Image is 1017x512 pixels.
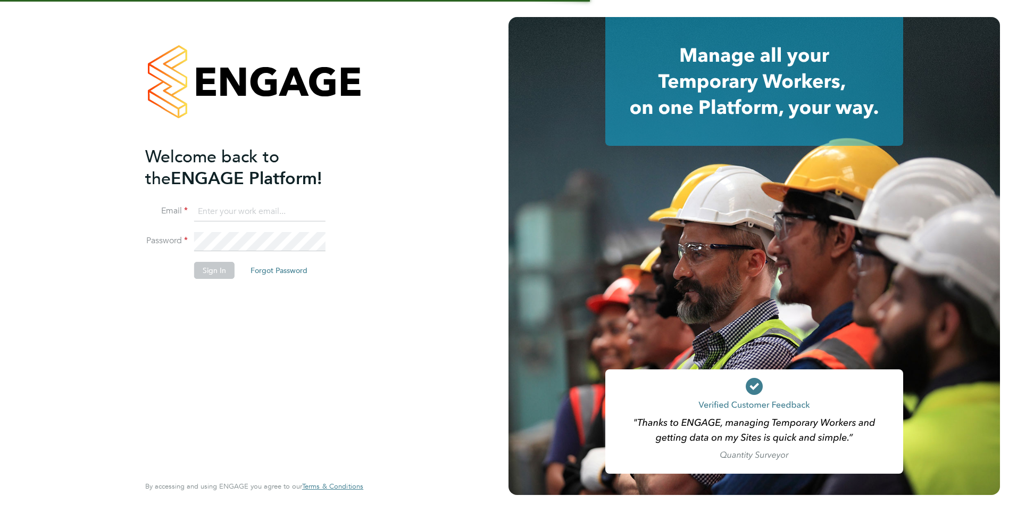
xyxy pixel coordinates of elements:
button: Sign In [194,262,235,279]
h2: ENGAGE Platform! [145,146,353,189]
span: By accessing and using ENGAGE you agree to our [145,482,363,491]
button: Forgot Password [242,262,316,279]
span: Welcome back to the [145,146,279,189]
a: Terms & Conditions [302,482,363,491]
label: Email [145,205,188,217]
label: Password [145,235,188,246]
input: Enter your work email... [194,202,326,221]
